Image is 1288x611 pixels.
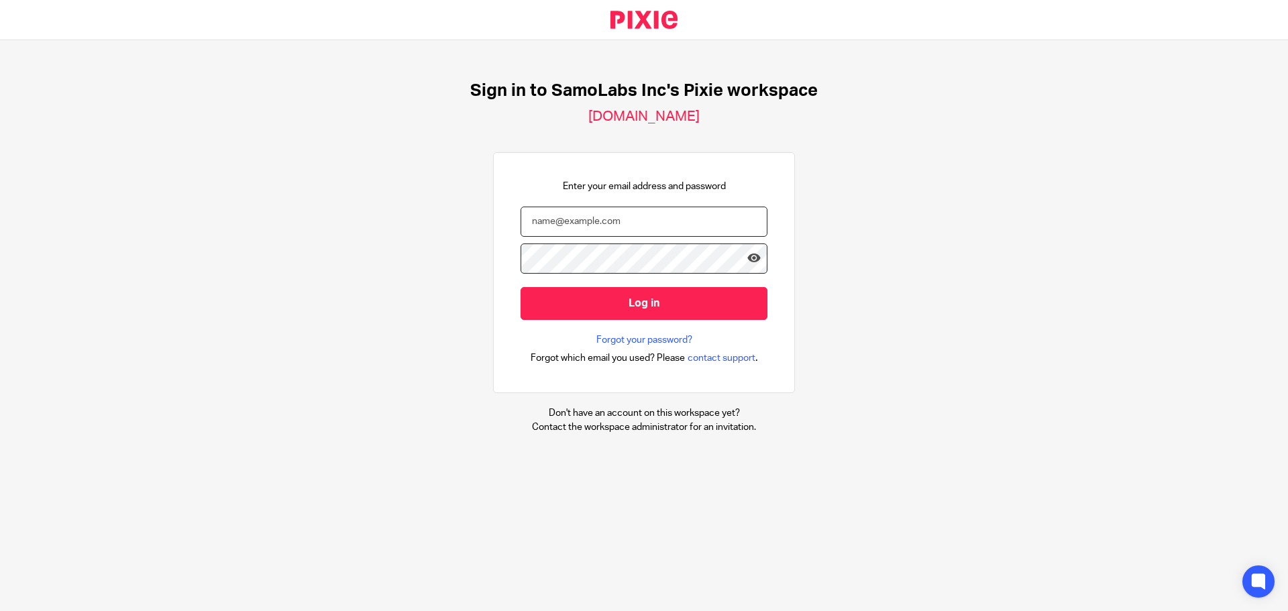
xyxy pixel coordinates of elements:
[688,351,755,365] span: contact support
[521,287,767,320] input: Log in
[521,207,767,237] input: name@example.com
[531,350,758,366] div: .
[532,406,756,420] p: Don't have an account on this workspace yet?
[532,421,756,434] p: Contact the workspace administrator for an invitation.
[563,180,726,193] p: Enter your email address and password
[470,80,818,101] h1: Sign in to SamoLabs Inc's Pixie workspace
[596,333,692,347] a: Forgot your password?
[588,108,700,125] h2: [DOMAIN_NAME]
[531,351,685,365] span: Forgot which email you used? Please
